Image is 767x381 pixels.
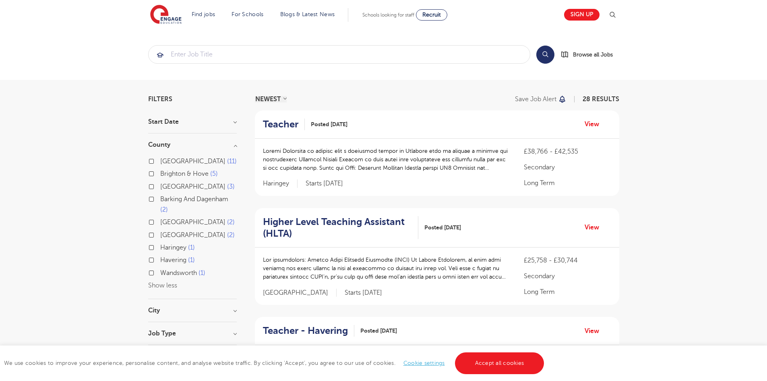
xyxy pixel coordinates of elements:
span: [GEOGRAPHIC_DATA] [160,183,225,190]
a: View [585,326,605,336]
span: Posted [DATE] [311,120,347,129]
h2: Higher Level Teaching Assistant (HLTA) [263,216,412,239]
a: Teacher - Havering [263,325,354,337]
input: [GEOGRAPHIC_DATA] 3 [160,183,165,188]
a: View [585,222,605,233]
p: Loremi Dolorsita co adipisc elit s doeiusmod tempor in Utlabore etdo ma aliquae a minimve qui nos... [263,147,508,172]
span: 28 RESULTS [583,96,619,103]
a: View [585,119,605,129]
span: 2 [227,231,235,239]
h2: Teacher - Havering [263,325,348,337]
p: Lor ipsumdolors: Ametco Adipi Elitsedd Eiusmodte (INCI) Ut Labore Etdolorem, al enim admi veniamq... [263,256,508,281]
span: Haringey [263,179,298,188]
p: Secondary [524,162,611,172]
a: Cookie settings [403,360,445,366]
h3: City [148,307,237,314]
p: Starts [DATE] [306,179,343,188]
p: Starts [DATE] [345,289,382,297]
span: [GEOGRAPHIC_DATA] [160,231,225,239]
span: We use cookies to improve your experience, personalise content, and analyse website traffic. By c... [4,360,546,366]
span: Barking And Dagenham [160,196,228,203]
h3: County [148,142,237,148]
span: Posted [DATE] [424,223,461,232]
span: 1 [198,269,205,277]
span: [GEOGRAPHIC_DATA] [263,289,337,297]
span: [GEOGRAPHIC_DATA] [160,219,225,226]
span: Schools looking for staff [362,12,414,18]
p: Secondary [524,271,611,281]
input: Wandsworth 1 [160,269,165,275]
a: Higher Level Teaching Assistant (HLTA) [263,216,418,239]
input: Barking And Dagenham 2 [160,196,165,201]
p: Long Term [524,287,611,297]
p: £25,758 - £30,744 [524,256,611,265]
a: Blogs & Latest News [280,11,335,17]
div: Submit [148,45,530,64]
span: 5 [210,170,218,177]
input: Havering 1 [160,256,165,262]
a: Find jobs [192,11,215,17]
a: Accept all cookies [455,352,544,374]
span: Posted [DATE] [360,327,397,335]
p: Save job alert [515,96,556,102]
span: 1 [188,244,195,251]
span: 2 [227,219,235,226]
h3: Start Date [148,119,237,125]
input: Submit [149,46,530,63]
span: 2 [160,206,168,213]
button: Save job alert [515,96,567,102]
img: Engage Education [150,5,182,25]
span: 11 [227,158,237,165]
button: Search [536,46,554,64]
span: [GEOGRAPHIC_DATA] [160,158,225,165]
a: Sign up [564,9,600,21]
span: Wandsworth [160,269,197,277]
a: For Schools [232,11,263,17]
span: Havering [160,256,186,264]
span: Browse all Jobs [573,50,613,59]
button: Show less [148,282,177,289]
input: [GEOGRAPHIC_DATA] 11 [160,158,165,163]
span: Haringey [160,244,186,251]
input: Haringey 1 [160,244,165,249]
p: £38,766 - £42,535 [524,147,611,156]
span: Filters [148,96,172,102]
span: 1 [188,256,195,264]
span: Brighton & Hove [160,170,209,177]
input: [GEOGRAPHIC_DATA] 2 [160,219,165,224]
a: Recruit [416,9,447,21]
h2: Teacher [263,119,298,130]
span: 3 [227,183,235,190]
h3: Job Type [148,330,237,337]
input: [GEOGRAPHIC_DATA] 2 [160,231,165,237]
a: Browse all Jobs [561,50,619,59]
a: Teacher [263,119,305,130]
input: Brighton & Hove 5 [160,170,165,175]
span: Recruit [422,12,441,18]
p: Long Term [524,178,611,188]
